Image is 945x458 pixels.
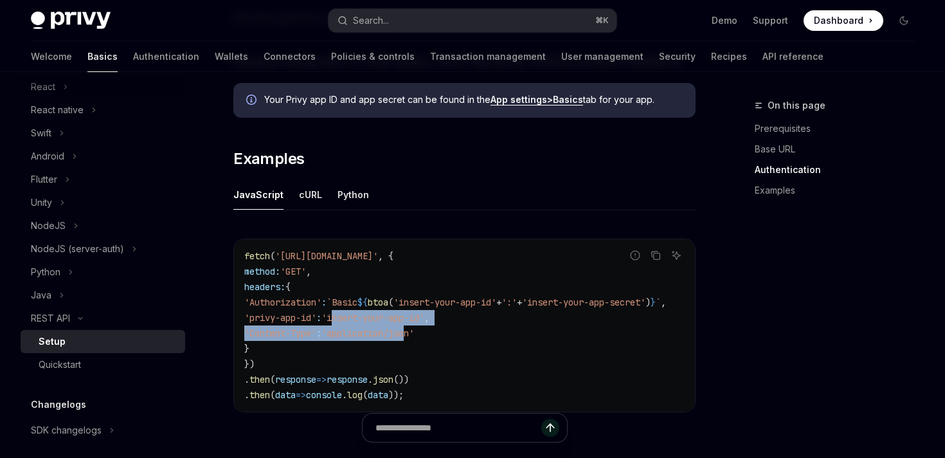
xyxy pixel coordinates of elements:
span: ⌘ K [595,15,609,26]
span: => [316,374,327,385]
span: data [275,389,296,401]
a: Demo [712,14,737,27]
button: Toggle NodeJS (server-auth) section [21,237,185,261]
a: Base URL [755,139,924,160]
button: Python [337,179,369,210]
div: Swift [31,125,51,141]
div: React native [31,102,84,118]
span: Dashboard [814,14,863,27]
span: . [244,374,249,385]
div: Java [31,288,51,303]
button: Toggle React native section [21,98,185,122]
a: App settings>Basics [491,94,583,105]
span: then [249,374,270,385]
span: . [342,389,347,401]
span: response [327,374,368,385]
a: Dashboard [804,10,883,31]
a: Quickstart [21,353,185,376]
span: 'insert-your-app-secret' [522,297,645,308]
span: 'privy-app-id' [244,312,316,324]
span: response [275,374,316,385]
button: Toggle REST API section [21,307,185,330]
a: Authentication [133,41,199,72]
span: `Basic [327,297,357,308]
a: Setup [21,330,185,353]
button: Toggle Python section [21,261,185,284]
div: Python [31,264,60,280]
span: ( [270,374,275,385]
button: Toggle SDK changelogs section [21,419,185,442]
span: headers: [244,281,285,293]
button: Report incorrect code [627,247,643,264]
a: Support [753,14,788,27]
button: Toggle Unity section [21,191,185,214]
a: Security [659,41,696,72]
span: json [373,374,393,385]
span: : [316,312,321,324]
span: . [368,374,373,385]
div: SDK changelogs [31,423,102,438]
span: fetch [244,250,270,262]
span: 'Authorization' [244,297,321,308]
svg: Info [246,95,259,107]
a: Recipes [711,41,747,72]
button: Toggle dark mode [894,10,914,31]
button: Open search [328,9,616,32]
span: )); [388,389,404,401]
span: ${ [357,297,368,308]
span: : [321,297,327,308]
span: then [249,389,270,401]
span: } [651,297,656,308]
a: Connectors [264,41,316,72]
span: , { [378,250,393,262]
span: , [424,312,429,324]
span: ':' [501,297,517,308]
span: } [244,343,249,354]
a: Wallets [215,41,248,72]
button: Toggle NodeJS section [21,214,185,237]
span: 'insert-your-app-id' [321,312,424,324]
a: Transaction management [430,41,546,72]
span: ( [270,389,275,401]
span: + [496,297,501,308]
span: 'Content-Type' [244,327,316,339]
a: API reference [762,41,824,72]
a: Policies & controls [331,41,415,72]
span: . [244,389,249,401]
span: , [661,297,666,308]
span: 'insert-your-app-id' [393,297,496,308]
span: method: [244,266,280,277]
button: Copy the contents from the code block [647,247,664,264]
button: Send message [541,419,559,437]
button: JavaScript [233,179,283,210]
button: Ask AI [668,247,685,264]
span: Examples [233,149,304,169]
button: Toggle Flutter section [21,168,185,191]
span: 'GET' [280,266,306,277]
span: }) [244,358,255,370]
span: ()) [393,374,409,385]
button: Toggle Java section [21,284,185,307]
span: ( [363,389,368,401]
span: data [368,389,388,401]
input: Ask a question... [375,414,541,442]
h5: Changelogs [31,397,86,412]
div: Flutter [31,172,57,187]
span: btoa [368,297,388,308]
button: cURL [299,179,322,210]
div: NodeJS (server-auth) [31,241,124,257]
span: ( [388,297,393,308]
a: Basics [87,41,118,72]
span: '[URL][DOMAIN_NAME]' [275,250,378,262]
a: User management [561,41,643,72]
span: 'application/json' [321,327,414,339]
a: Welcome [31,41,72,72]
span: console [306,389,342,401]
div: NodeJS [31,218,66,234]
span: , [306,266,311,277]
div: Unity [31,195,52,210]
span: ( [270,250,275,262]
span: log [347,389,363,401]
span: + [517,297,522,308]
span: { [285,281,291,293]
